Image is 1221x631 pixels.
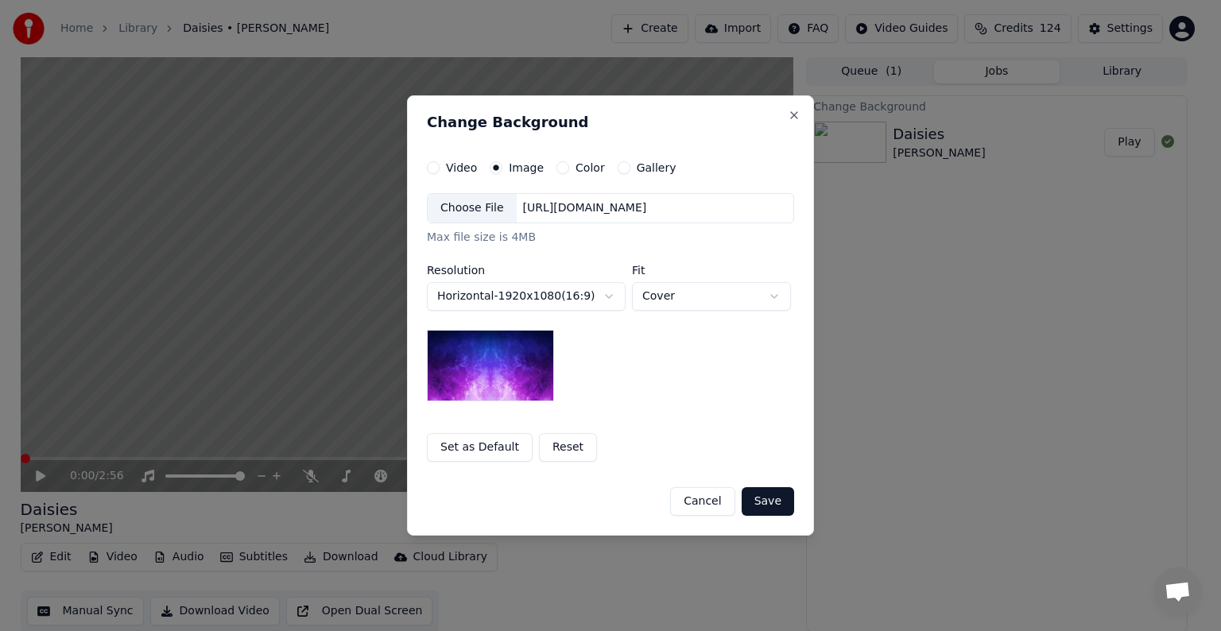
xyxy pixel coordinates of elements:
label: Image [509,162,544,173]
div: Max file size is 4MB [427,230,794,246]
div: [URL][DOMAIN_NAME] [517,200,653,216]
h2: Change Background [427,115,794,130]
div: Choose File [428,194,517,223]
label: Fit [632,265,791,276]
button: Save [742,487,794,516]
button: Set as Default [427,433,533,462]
button: Cancel [670,487,735,516]
label: Gallery [637,162,676,173]
label: Resolution [427,265,626,276]
label: Color [576,162,605,173]
label: Video [446,162,477,173]
button: Reset [539,433,597,462]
